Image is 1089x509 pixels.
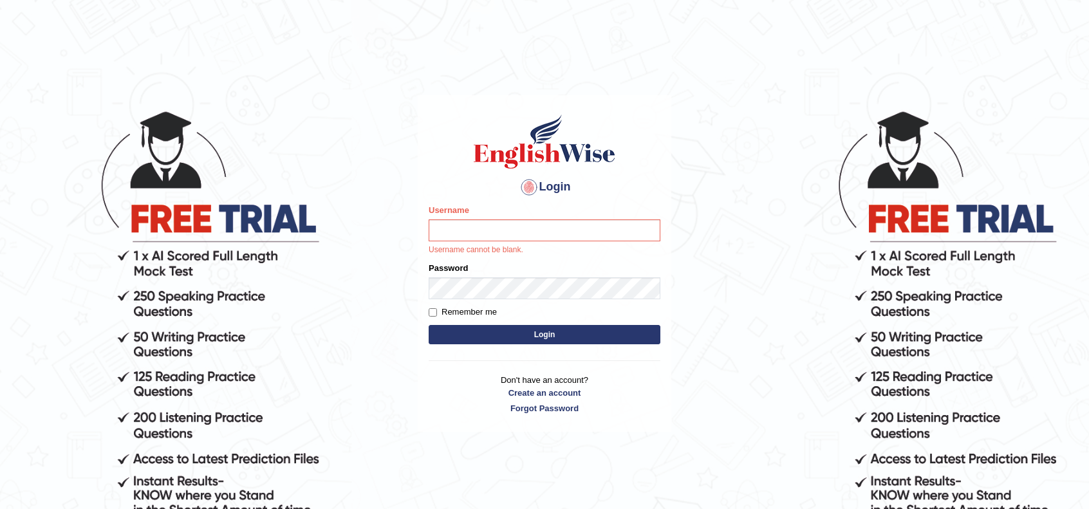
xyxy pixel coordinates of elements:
p: Username cannot be blank. [429,245,660,256]
label: Password [429,262,468,274]
h4: Login [429,177,660,198]
img: Logo of English Wise sign in for intelligent practice with AI [471,113,618,171]
a: Create an account [429,387,660,399]
label: Remember me [429,306,497,319]
input: Remember me [429,308,437,317]
a: Forgot Password [429,402,660,414]
button: Login [429,325,660,344]
label: Username [429,204,469,216]
p: Don't have an account? [429,374,660,414]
